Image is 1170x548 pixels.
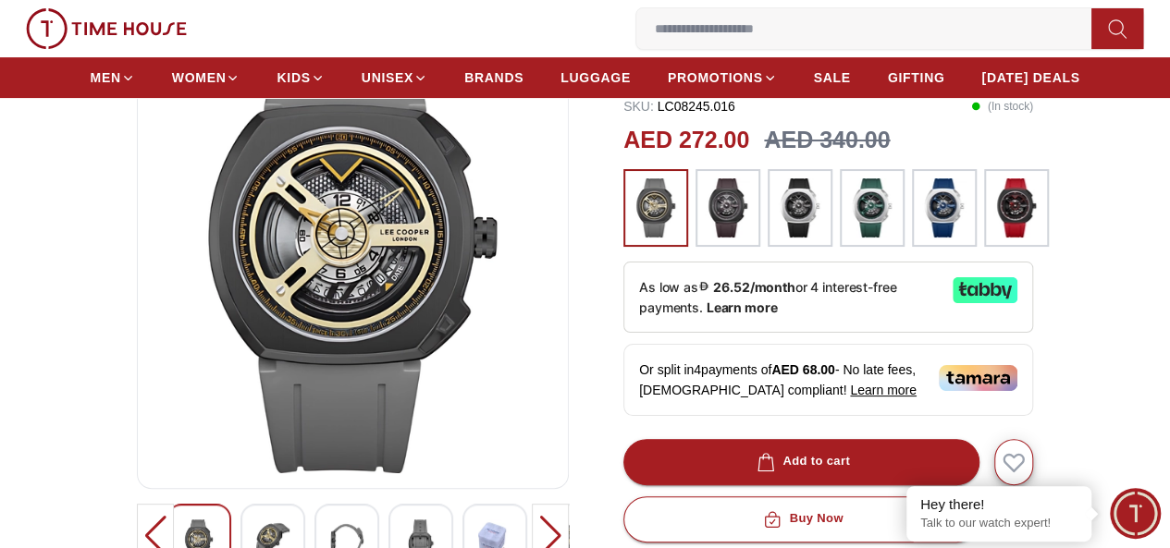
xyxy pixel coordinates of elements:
[814,61,851,94] a: SALE
[850,383,917,397] span: Learn more
[623,439,979,485] button: Add to cart
[153,30,553,473] img: Lee Cooper Men's Analog Gold Dial Watch - LC08245.016
[764,123,890,158] h3: AED 340.00
[814,68,851,87] span: SALE
[888,61,945,94] a: GIFTING
[777,178,823,237] img: ...
[705,178,751,237] img: ...
[849,178,895,237] img: ...
[91,68,121,87] span: MEN
[362,61,427,94] a: UNISEX
[668,68,763,87] span: PROMOTIONS
[971,97,1033,116] p: ( In stock )
[623,97,735,116] p: LC08245.016
[172,68,227,87] span: WOMEN
[939,365,1017,391] img: Tamara
[1110,488,1161,539] div: Chat Widget
[993,178,1040,237] img: ...
[560,68,631,87] span: LUGGAGE
[753,451,850,472] div: Add to cart
[362,68,413,87] span: UNISEX
[172,61,240,94] a: WOMEN
[920,516,1078,531] p: Talk to our watch expert!
[623,344,1033,416] div: Or split in 4 payments of - No late fees, [DEMOGRAPHIC_DATA] compliant!
[277,68,310,87] span: KIDS
[560,61,631,94] a: LUGGAGE
[981,68,1079,87] span: [DATE] DEALS
[464,61,523,94] a: BRANDS
[91,61,135,94] a: MEN
[623,99,654,114] span: SKU :
[981,61,1079,94] a: [DATE] DEALS
[921,178,967,237] img: ...
[771,362,834,377] span: AED 68.00
[623,496,979,542] button: Buy Now
[920,495,1078,514] div: Hey there!
[464,68,523,87] span: BRANDS
[888,68,945,87] span: GIFTING
[668,61,777,94] a: PROMOTIONS
[623,123,749,158] h2: AED 272.00
[26,8,187,49] img: ...
[277,61,324,94] a: KIDS
[633,178,679,237] img: ...
[759,508,843,530] div: Buy Now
